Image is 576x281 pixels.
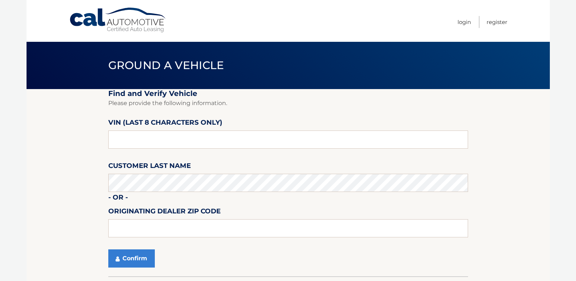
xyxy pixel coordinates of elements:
[108,89,468,98] h2: Find and Verify Vehicle
[108,249,155,268] button: Confirm
[108,59,224,72] span: Ground a Vehicle
[108,98,468,108] p: Please provide the following information.
[108,192,128,205] label: - or -
[69,7,167,33] a: Cal Automotive
[108,160,191,174] label: Customer Last Name
[108,117,222,131] label: VIN (last 8 characters only)
[487,16,507,28] a: Register
[108,206,221,219] label: Originating Dealer Zip Code
[458,16,471,28] a: Login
